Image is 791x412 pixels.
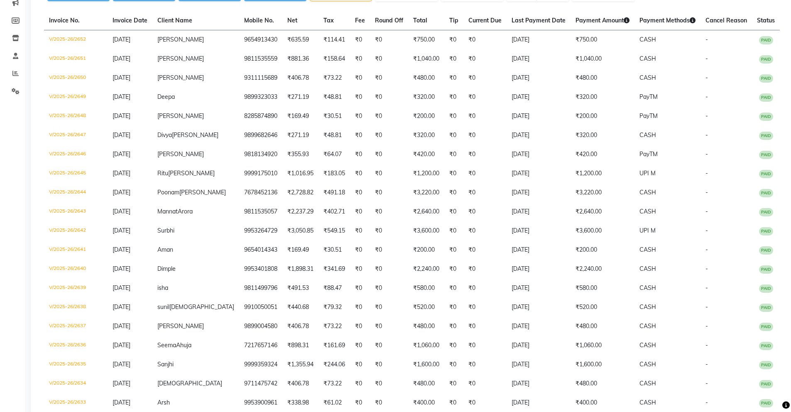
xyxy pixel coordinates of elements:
[705,227,708,234] span: -
[463,317,507,336] td: ₹0
[463,298,507,317] td: ₹0
[282,107,318,126] td: ₹169.49
[759,265,773,274] span: PAID
[507,145,571,164] td: [DATE]
[705,131,708,139] span: -
[157,131,172,139] span: Divya
[350,126,370,145] td: ₹0
[705,17,747,24] span: Cancel Reason
[639,36,656,43] span: CASH
[113,227,130,234] span: [DATE]
[44,88,108,107] td: V/2025-26/2649
[507,240,571,260] td: [DATE]
[759,208,773,216] span: PAID
[639,150,658,158] span: PayTM
[113,55,130,62] span: [DATE]
[318,260,350,279] td: ₹341.69
[113,36,130,43] span: [DATE]
[157,322,204,330] span: [PERSON_NAME]
[318,202,350,221] td: ₹402.71
[169,303,234,311] span: [DEMOGRAPHIC_DATA]
[370,260,408,279] td: ₹0
[318,88,350,107] td: ₹48.81
[318,355,350,374] td: ₹244.06
[375,17,403,24] span: Round Off
[113,74,130,81] span: [DATE]
[44,317,108,336] td: V/2025-26/2637
[370,107,408,126] td: ₹0
[350,221,370,240] td: ₹0
[444,49,463,69] td: ₹0
[639,112,658,120] span: PayTM
[759,284,773,293] span: PAID
[239,317,282,336] td: 9899004580
[370,145,408,164] td: ₹0
[239,183,282,202] td: 7678452136
[639,227,656,234] span: UPI M
[759,304,773,312] span: PAID
[408,317,444,336] td: ₹480.00
[370,298,408,317] td: ₹0
[571,240,634,260] td: ₹200.00
[408,221,444,240] td: ₹3,600.00
[463,88,507,107] td: ₹0
[282,69,318,88] td: ₹406.78
[639,265,656,272] span: CASH
[113,246,130,253] span: [DATE]
[507,279,571,298] td: [DATE]
[507,164,571,183] td: [DATE]
[239,336,282,355] td: 7217657146
[705,169,708,177] span: -
[463,183,507,202] td: ₹0
[282,164,318,183] td: ₹1,016.95
[507,221,571,240] td: [DATE]
[507,88,571,107] td: [DATE]
[463,221,507,240] td: ₹0
[239,202,282,221] td: 9811535057
[639,322,656,330] span: CASH
[350,69,370,88] td: ₹0
[463,202,507,221] td: ₹0
[370,183,408,202] td: ₹0
[639,303,656,311] span: CASH
[444,30,463,50] td: ₹0
[639,93,658,101] span: PayTM
[444,107,463,126] td: ₹0
[463,145,507,164] td: ₹0
[282,355,318,374] td: ₹1,355.94
[239,126,282,145] td: 9899682646
[282,240,318,260] td: ₹169.49
[44,49,108,69] td: V/2025-26/2651
[239,221,282,240] td: 9953264729
[239,30,282,50] td: 9654913430
[759,93,773,102] span: PAID
[282,317,318,336] td: ₹406.78
[44,183,108,202] td: V/2025-26/2644
[444,88,463,107] td: ₹0
[444,183,463,202] td: ₹0
[639,55,656,62] span: CASH
[282,126,318,145] td: ₹271.19
[157,284,168,292] span: isha
[157,93,175,101] span: Deepa
[571,317,634,336] td: ₹480.00
[350,336,370,355] td: ₹0
[705,74,708,81] span: -
[571,202,634,221] td: ₹2,640.00
[571,107,634,126] td: ₹200.00
[463,69,507,88] td: ₹0
[571,30,634,50] td: ₹750.00
[370,240,408,260] td: ₹0
[113,322,130,330] span: [DATE]
[157,112,204,120] span: [PERSON_NAME]
[370,69,408,88] td: ₹0
[444,145,463,164] td: ₹0
[355,17,365,24] span: Fee
[444,298,463,317] td: ₹0
[350,30,370,50] td: ₹0
[571,88,634,107] td: ₹320.00
[705,112,708,120] span: -
[318,183,350,202] td: ₹491.18
[507,298,571,317] td: [DATE]
[408,49,444,69] td: ₹1,040.00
